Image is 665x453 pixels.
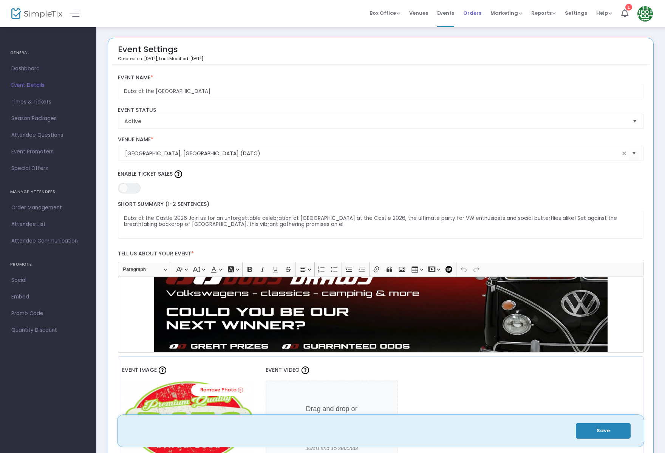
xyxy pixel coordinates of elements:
a: Remove Photo [191,384,251,396]
img: question-mark [302,366,309,374]
label: Enable Ticket Sales [118,169,644,180]
label: Venue Name [118,136,644,143]
img: question-mark [175,170,182,178]
span: Orders [463,3,481,23]
span: Times & Tickets [11,97,85,107]
div: Rich Text Editor, main [118,277,644,353]
div: 1 [625,4,632,11]
span: Event Video [266,366,300,374]
span: Settings [565,3,587,23]
label: Tell us about your event [114,246,647,262]
span: Embed [11,292,85,302]
button: Paragraph [119,264,170,275]
button: Select [629,146,639,161]
span: Event Details [11,80,85,90]
span: Events [437,3,454,23]
span: , Last Modified: [DATE] [157,56,203,62]
div: Editor toolbar [118,262,644,277]
span: Attendee Questions [11,130,85,140]
span: Paragraph [123,265,162,274]
h4: GENERAL [10,45,86,60]
span: Event Promoters [11,147,85,157]
h4: MANAGE ATTENDEES [10,184,86,199]
button: Save [576,423,631,439]
input: Enter Event Name [118,84,644,99]
img: 638878997642056079638778776873478648DubsBanner.jpg [154,264,608,373]
h4: PROMOTE [10,257,86,272]
span: Social [11,275,85,285]
span: Order Management [11,203,85,213]
p: Drag and drop or [300,404,363,424]
span: Event Image [122,366,157,374]
label: Event Name [118,74,644,81]
input: Select Venue [125,150,620,158]
button: Select [629,114,640,128]
div: Event Settings [118,42,203,64]
span: Dashboard [11,64,85,74]
span: Box Office [370,9,400,17]
span: Active [124,118,627,125]
span: Quantity Discount [11,325,85,335]
img: question-mark [159,366,166,374]
span: Promo Code [11,309,85,318]
p: Created on: [DATE] [118,56,203,62]
span: Marketing [490,9,522,17]
span: clear [620,149,629,158]
span: Attendee List [11,220,85,229]
span: Venues [409,3,428,23]
span: Special Offers [11,164,85,173]
span: Season Packages [11,114,85,124]
span: Attendee Communication [11,236,85,246]
span: Reports [531,9,556,17]
label: Event Status [118,107,644,114]
span: Help [596,9,612,17]
span: Short Summary (1-2 Sentences) [118,200,209,208]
